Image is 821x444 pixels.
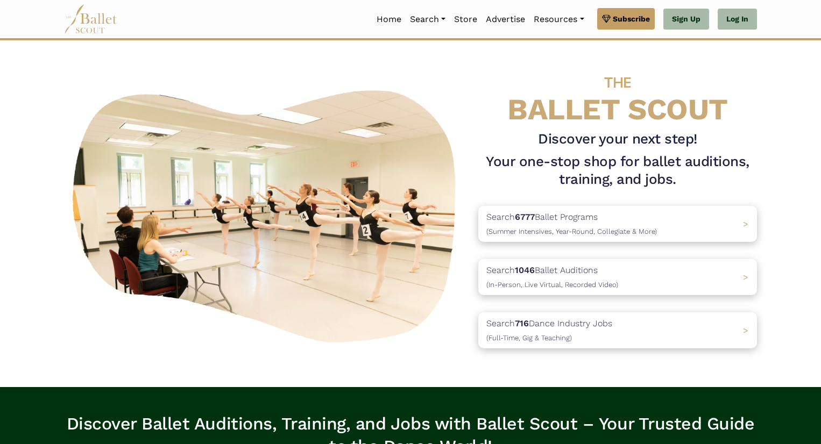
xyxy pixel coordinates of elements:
[718,9,757,30] a: Log In
[486,281,618,289] span: (In-Person, Live Virtual, Recorded Video)
[515,318,529,328] b: 716
[529,8,588,31] a: Resources
[515,265,535,275] b: 1046
[663,9,709,30] a: Sign Up
[486,210,657,238] p: Search Ballet Programs
[478,206,757,242] a: Search6777Ballet Programs(Summer Intensives, Year-Round, Collegiate & More)>
[743,219,748,229] span: >
[450,8,482,31] a: Store
[486,227,657,235] span: (Summer Intensives, Year-Round, Collegiate & More)
[64,78,470,349] img: A group of ballerinas talking to each other in a ballet studio
[478,130,757,148] h3: Discover your next step!
[478,62,757,126] h4: BALLET SCOUT
[602,13,611,25] img: gem.svg
[743,272,748,282] span: >
[406,8,450,31] a: Search
[613,13,650,25] span: Subscribe
[515,212,535,222] b: 6777
[604,74,631,91] span: THE
[486,317,612,344] p: Search Dance Industry Jobs
[478,153,757,189] h1: Your one-stop shop for ballet auditions, training, and jobs.
[486,263,618,291] p: Search Ballet Auditions
[597,8,655,30] a: Subscribe
[372,8,406,31] a: Home
[478,259,757,295] a: Search1046Ballet Auditions(In-Person, Live Virtual, Recorded Video) >
[478,312,757,348] a: Search716Dance Industry Jobs(Full-Time, Gig & Teaching) >
[743,325,748,335] span: >
[486,334,572,342] span: (Full-Time, Gig & Teaching)
[482,8,529,31] a: Advertise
